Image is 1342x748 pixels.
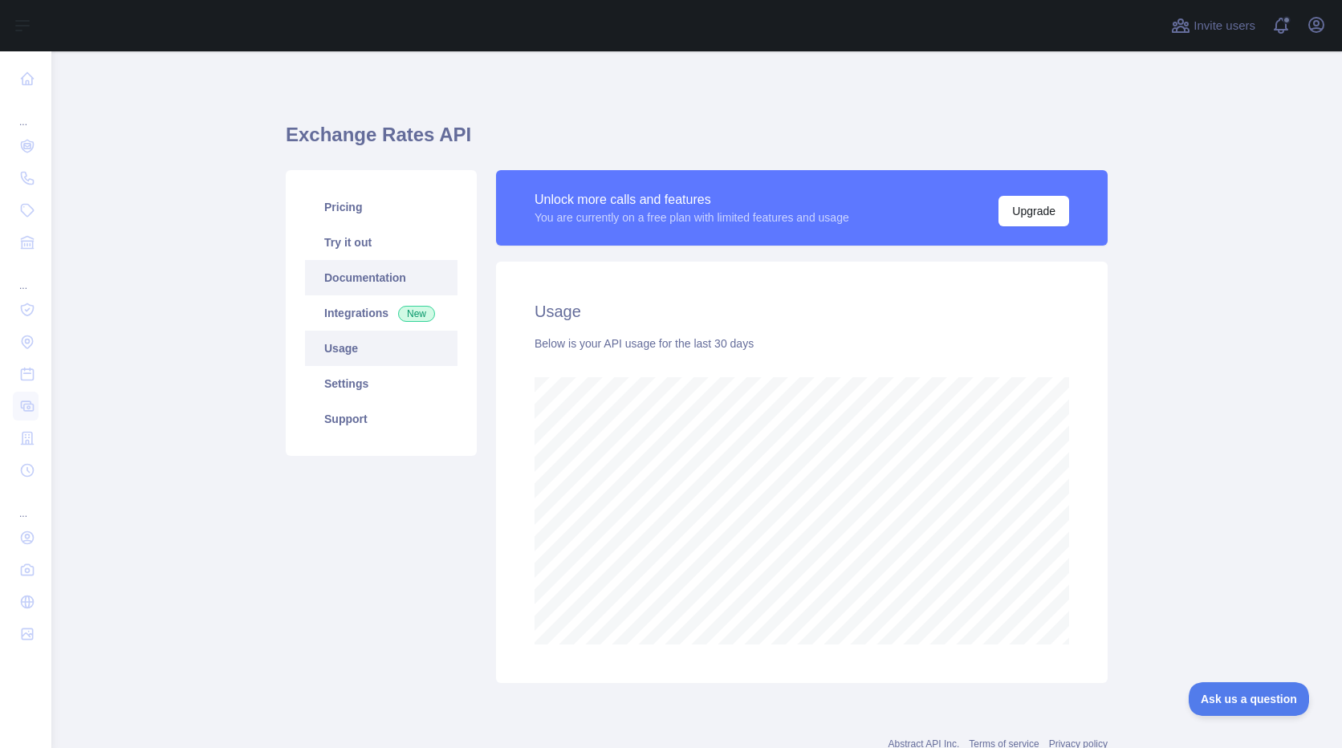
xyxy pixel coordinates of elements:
[535,190,849,209] div: Unlock more calls and features
[13,260,39,292] div: ...
[398,306,435,322] span: New
[535,300,1069,323] h2: Usage
[305,225,458,260] a: Try it out
[13,96,39,128] div: ...
[286,122,1108,161] h1: Exchange Rates API
[1194,17,1255,35] span: Invite users
[305,331,458,366] a: Usage
[535,209,849,226] div: You are currently on a free plan with limited features and usage
[305,260,458,295] a: Documentation
[998,196,1069,226] button: Upgrade
[305,295,458,331] a: Integrations New
[305,366,458,401] a: Settings
[13,488,39,520] div: ...
[535,335,1069,352] div: Below is your API usage for the last 30 days
[305,189,458,225] a: Pricing
[1189,682,1310,716] iframe: Toggle Customer Support
[1168,13,1259,39] button: Invite users
[305,401,458,437] a: Support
